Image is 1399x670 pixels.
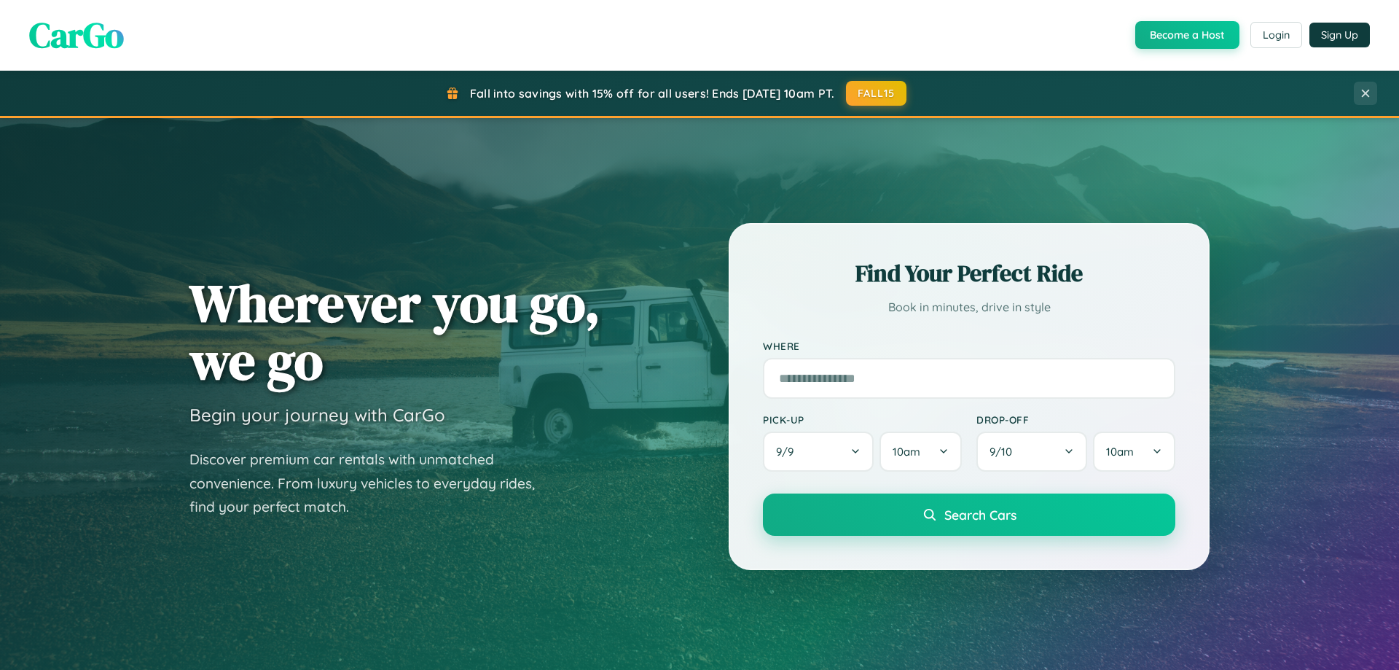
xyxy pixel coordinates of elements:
[1093,432,1175,472] button: 10am
[189,274,600,389] h1: Wherever you go, we go
[763,494,1175,536] button: Search Cars
[990,445,1019,459] span: 9 / 10
[1135,21,1239,49] button: Become a Host
[763,432,874,472] button: 9/9
[189,448,554,519] p: Discover premium car rentals with unmatched convenience. From luxury vehicles to everyday rides, ...
[763,297,1175,318] p: Book in minutes, drive in style
[879,432,962,472] button: 10am
[1309,23,1370,47] button: Sign Up
[976,432,1087,472] button: 9/10
[846,81,907,106] button: FALL15
[189,404,445,426] h3: Begin your journey with CarGo
[470,86,835,101] span: Fall into savings with 15% off for all users! Ends [DATE] 10am PT.
[944,507,1016,523] span: Search Cars
[1106,445,1134,459] span: 10am
[29,11,124,59] span: CarGo
[976,413,1175,426] label: Drop-off
[763,413,962,426] label: Pick-up
[893,445,920,459] span: 10am
[1250,22,1302,48] button: Login
[763,257,1175,289] h2: Find Your Perfect Ride
[763,340,1175,352] label: Where
[776,445,801,459] span: 9 / 9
